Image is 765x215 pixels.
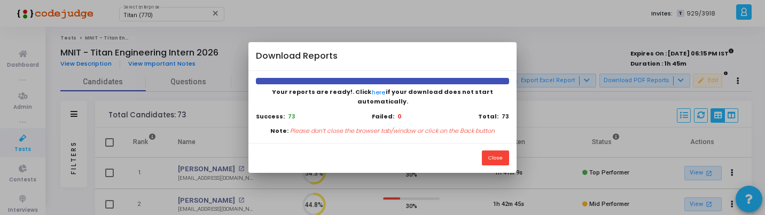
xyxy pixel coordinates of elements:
[478,112,498,121] b: Total:
[290,126,495,136] p: Please don’t close the browser tab/window or click on the Back button
[482,150,509,165] button: Close
[272,87,493,106] span: Your reports are ready!. Click if your download does not start automatically.
[371,87,386,98] button: here
[397,112,402,121] b: 0
[256,50,338,63] h4: Download Reports
[270,126,288,136] b: Note:
[372,112,394,121] b: Failed:
[502,112,509,121] b: 73
[256,112,285,121] b: Success:
[288,112,295,121] b: 73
